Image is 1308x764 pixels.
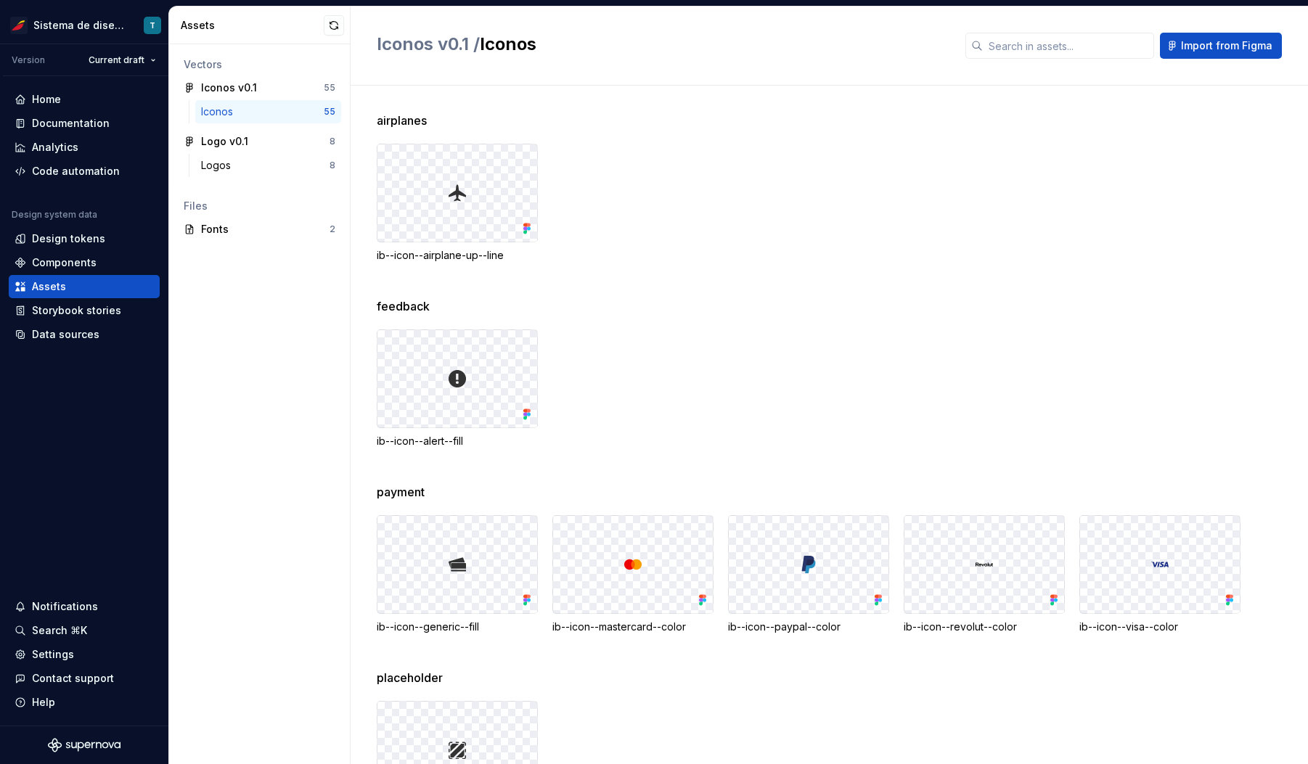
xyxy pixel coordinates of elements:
[377,33,948,56] h2: Iconos
[32,279,66,294] div: Assets
[9,251,160,274] a: Components
[1160,33,1282,59] button: Import from Figma
[201,222,330,237] div: Fonts
[12,54,45,66] div: Version
[184,57,335,72] div: Vectors
[9,323,160,346] a: Data sources
[32,140,78,155] div: Analytics
[184,199,335,213] div: Files
[377,620,538,634] div: ib--icon--generic--fill
[32,303,121,318] div: Storybook stories
[32,231,105,246] div: Design tokens
[89,54,144,66] span: Current draft
[32,647,74,662] div: Settings
[9,160,160,183] a: Code automation
[3,9,165,41] button: Sistema de diseño IberiaT
[324,106,335,118] div: 55
[9,88,160,111] a: Home
[330,136,335,147] div: 8
[32,116,110,131] div: Documentation
[32,164,120,178] div: Code automation
[201,104,239,119] div: Iconos
[904,620,1065,634] div: ib--icon--revolut--color
[330,223,335,235] div: 2
[9,112,160,135] a: Documentation
[9,691,160,714] button: Help
[9,619,160,642] button: Search ⌘K
[9,643,160,666] a: Settings
[1079,620,1240,634] div: ib--icon--visa--color
[195,154,341,177] a: Logos8
[33,18,126,33] div: Sistema de diseño Iberia
[9,275,160,298] a: Assets
[12,209,97,221] div: Design system data
[150,20,155,31] div: T
[82,50,163,70] button: Current draft
[377,112,427,129] span: airplanes
[181,18,324,33] div: Assets
[377,434,538,448] div: ib--icon--alert--fill
[178,218,341,241] a: Fonts2
[9,667,160,690] button: Contact support
[32,92,61,107] div: Home
[9,227,160,250] a: Design tokens
[178,76,341,99] a: Iconos v0.155
[552,620,714,634] div: ib--icon--mastercard--color
[1181,38,1272,53] span: Import from Figma
[9,136,160,159] a: Analytics
[32,623,87,638] div: Search ⌘K
[377,483,425,501] span: payment
[32,599,98,614] div: Notifications
[377,248,538,263] div: ib--icon--airplane-up--line
[377,33,480,54] span: Iconos v0.1 /
[32,255,97,270] div: Components
[201,134,248,149] div: Logo v0.1
[377,669,443,686] span: placeholder
[377,297,430,315] span: feedback
[983,33,1154,59] input: Search in assets...
[178,130,341,153] a: Logo v0.18
[195,100,341,123] a: Iconos55
[10,17,28,34] img: 55604660-494d-44a9-beb2-692398e9940a.png
[728,620,889,634] div: ib--icon--paypal--color
[32,327,99,342] div: Data sources
[330,160,335,171] div: 8
[32,671,114,686] div: Contact support
[9,595,160,618] button: Notifications
[201,158,237,173] div: Logos
[32,695,55,710] div: Help
[9,299,160,322] a: Storybook stories
[48,738,120,752] svg: Supernova Logo
[324,82,335,94] div: 55
[201,81,257,95] div: Iconos v0.1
